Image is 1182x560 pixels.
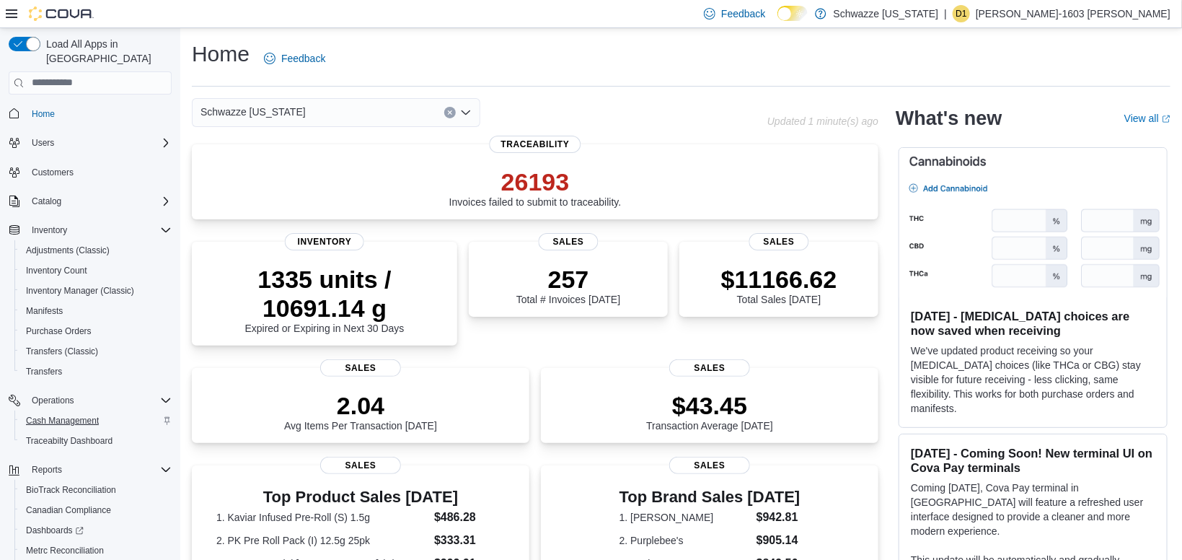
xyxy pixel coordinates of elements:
dd: $333.31 [434,532,505,549]
a: Transfers (Classic) [20,343,104,360]
span: Home [26,105,172,123]
input: Dark Mode [777,6,808,21]
span: Manifests [26,305,63,317]
span: Inventory Manager (Classic) [26,285,134,297]
h3: [DATE] - Coming Soon! New terminal UI on Cova Pay terminals [911,446,1155,475]
a: Home [26,105,61,123]
p: Schwazze [US_STATE] [834,5,939,22]
span: Catalog [32,196,61,207]
span: Feedback [281,51,325,66]
a: Adjustments (Classic) [20,242,115,259]
button: Inventory [3,220,177,240]
a: Traceabilty Dashboard [20,432,118,450]
span: BioTrack Reconciliation [20,481,172,499]
div: Invoices failed to submit to traceability. [449,167,622,208]
span: Metrc Reconciliation [20,542,172,559]
span: Adjustments (Classic) [26,245,110,256]
button: Transfers (Classic) [14,341,177,362]
button: Catalog [26,193,67,210]
p: $11166.62 [721,265,837,294]
a: Feedback [258,44,331,73]
p: Coming [DATE], Cova Pay terminal in [GEOGRAPHIC_DATA] will feature a refreshed user interface des... [911,481,1155,538]
p: 257 [516,265,620,294]
a: Inventory Manager (Classic) [20,282,140,299]
a: Canadian Compliance [20,502,117,519]
div: David-1603 Rice [953,5,970,22]
button: Reports [26,461,68,478]
a: Customers [26,164,79,181]
p: $43.45 [646,391,773,420]
span: Sales [539,233,599,250]
span: Inventory [32,224,67,236]
h2: What's new [896,107,1002,130]
dd: $905.14 [757,532,801,549]
span: Inventory Count [26,265,87,276]
span: Customers [32,167,74,178]
button: Traceabilty Dashboard [14,431,177,451]
span: Sales [669,359,750,377]
img: Cova [29,6,94,21]
a: BioTrack Reconciliation [20,481,122,499]
span: Sales [320,457,401,474]
dt: 2. Purplebee's [619,533,751,548]
span: Canadian Compliance [26,504,111,516]
span: Inventory [26,222,172,239]
button: Users [3,133,177,153]
svg: External link [1162,115,1170,123]
dt: 2. PK Pre Roll Pack (I) 12.5g 25pk [216,533,428,548]
a: Cash Management [20,412,105,429]
button: Operations [26,392,80,409]
a: Dashboards [20,522,89,539]
span: Traceabilty Dashboard [20,432,172,450]
button: BioTrack Reconciliation [14,480,177,500]
span: Catalog [26,193,172,210]
h1: Home [192,40,250,69]
span: Operations [26,392,172,409]
span: Reports [26,461,172,478]
a: Purchase Orders [20,323,97,340]
span: Inventory [285,233,364,250]
div: Avg Items Per Transaction [DATE] [284,391,437,432]
span: Dark Mode [777,21,778,22]
div: Total # Invoices [DATE] [516,265,620,305]
span: Manifests [20,302,172,320]
span: Dashboards [20,522,172,539]
button: Customers [3,162,177,183]
span: Purchase Orders [26,325,92,337]
span: D1 [956,5,966,22]
span: Inventory Manager (Classic) [20,282,172,299]
span: Dashboards [26,525,84,536]
span: Home [32,108,55,120]
span: Operations [32,395,74,406]
a: Metrc Reconciliation [20,542,110,559]
span: Sales [749,233,809,250]
span: Sales [669,457,750,474]
span: Users [26,134,172,152]
span: Load All Apps in [GEOGRAPHIC_DATA] [40,37,172,66]
dd: $942.81 [757,509,801,526]
span: Cash Management [26,415,99,426]
span: Users [32,137,54,149]
div: Expired or Expiring in Next 30 Days [203,265,446,334]
button: Manifests [14,301,177,321]
a: Transfers [20,363,68,380]
button: Catalog [3,191,177,211]
span: Transfers (Classic) [26,346,98,357]
dt: 1. Kaviar Infused Pre-Roll (S) 1.5g [216,510,428,525]
dd: $486.28 [434,509,505,526]
p: [PERSON_NAME]-1603 [PERSON_NAME] [976,5,1170,22]
span: Transfers [20,363,172,380]
button: Adjustments (Classic) [14,240,177,261]
span: Reports [32,464,62,476]
span: Traceabilty Dashboard [26,435,113,447]
button: Open list of options [460,107,472,118]
span: Feedback [721,6,765,21]
span: Cash Management [20,412,172,429]
a: Inventory Count [20,262,93,279]
a: Manifests [20,302,69,320]
button: Home [3,103,177,124]
button: Canadian Compliance [14,500,177,520]
p: Updated 1 minute(s) ago [767,115,878,127]
button: Operations [3,390,177,411]
button: Purchase Orders [14,321,177,341]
